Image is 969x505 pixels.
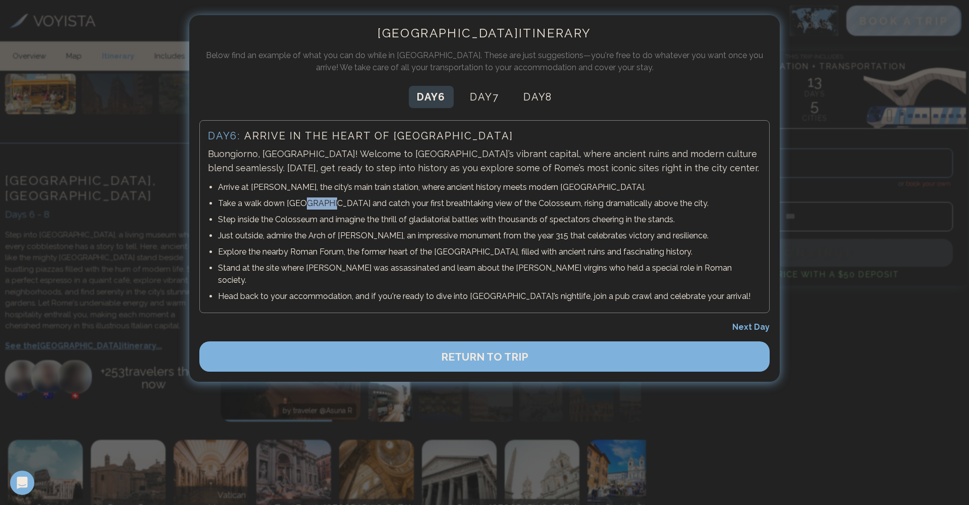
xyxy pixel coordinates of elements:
[218,214,761,226] p: Step inside the Colosseum and imagine the thrill of gladiatorial battles with thousands of specta...
[199,49,770,74] p: Below find an example of what you can do while in [GEOGRAPHIC_DATA] . These are just suggestions—...
[218,197,761,210] p: Take a walk down [GEOGRAPHIC_DATA] and catch your first breathtaking view of the Colosseum, risin...
[218,230,761,242] p: Just outside, admire the Arch of [PERSON_NAME], an impressive monument from the year 315 that cel...
[208,129,761,143] h3: Arrive in the heart of [GEOGRAPHIC_DATA]
[218,246,761,258] p: Explore the nearby Roman Forum, the former heart of the [GEOGRAPHIC_DATA], filled with ancient ru...
[441,350,528,363] span: RETURN TO TRIP
[218,262,761,286] p: Stand at the site where [PERSON_NAME] was assassinated and learn about the [PERSON_NAME] virgins ...
[409,86,454,108] button: Day6
[515,86,560,108] button: Day8
[208,147,761,175] p: Buongiorno, [GEOGRAPHIC_DATA]! Welcome to [GEOGRAPHIC_DATA]’s vibrant capital, where ancient ruin...
[218,181,761,193] p: Arrive at [PERSON_NAME], the city’s main train station, where ancient history meets modern [GEOGR...
[462,86,507,108] button: Day7
[732,321,770,333] button: Next Day
[732,322,770,332] span: Next Day
[218,290,761,302] p: Head back to your accommodation, and if you're ready to dive into [GEOGRAPHIC_DATA]’s nightlife, ...
[199,25,770,41] h2: [GEOGRAPHIC_DATA] Itinerary
[199,341,770,372] button: RETURN TO TRIP
[10,471,34,495] div: Open Intercom Messenger
[208,130,240,142] span: Day 6 :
